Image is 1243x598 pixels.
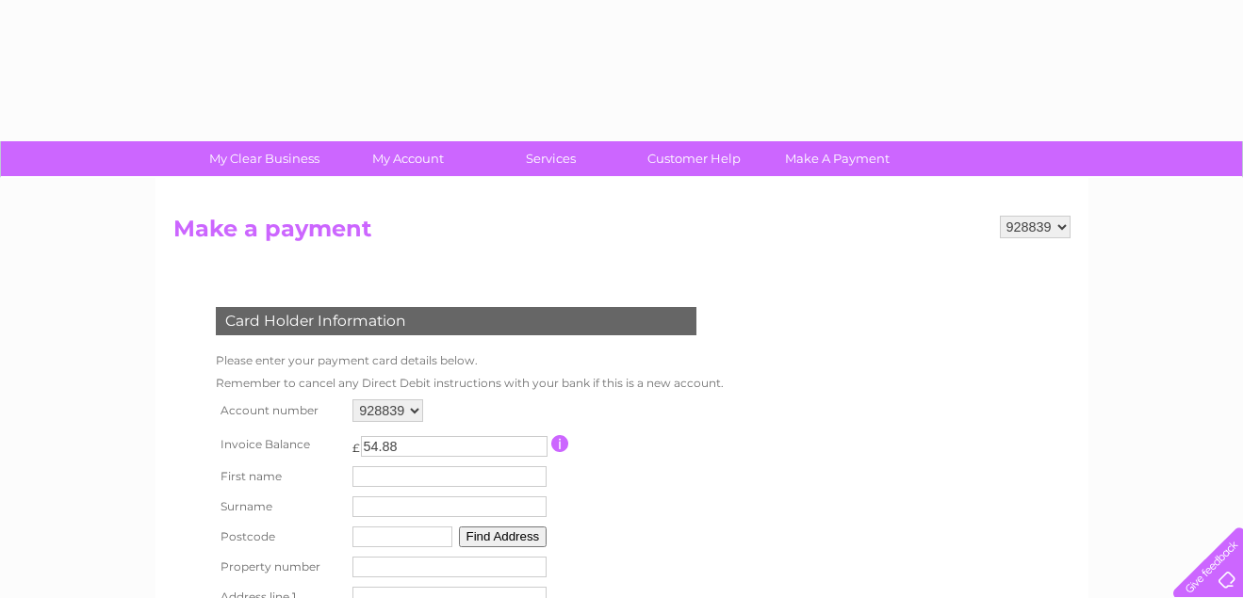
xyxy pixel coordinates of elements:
[473,141,629,176] a: Services
[211,522,349,552] th: Postcode
[352,431,360,455] td: £
[616,141,772,176] a: Customer Help
[760,141,915,176] a: Make A Payment
[211,427,349,461] th: Invoice Balance
[173,216,1071,251] h2: Make a payment
[211,372,728,395] td: Remember to cancel any Direct Debit instructions with your bank if this is a new account.
[211,461,349,492] th: First name
[551,435,569,452] input: Information
[211,552,349,582] th: Property number
[216,307,696,335] div: Card Holder Information
[187,141,342,176] a: My Clear Business
[211,492,349,522] th: Surname
[459,526,548,547] button: Find Address
[330,141,485,176] a: My Account
[211,349,728,372] td: Please enter your payment card details below.
[211,395,349,427] th: Account number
